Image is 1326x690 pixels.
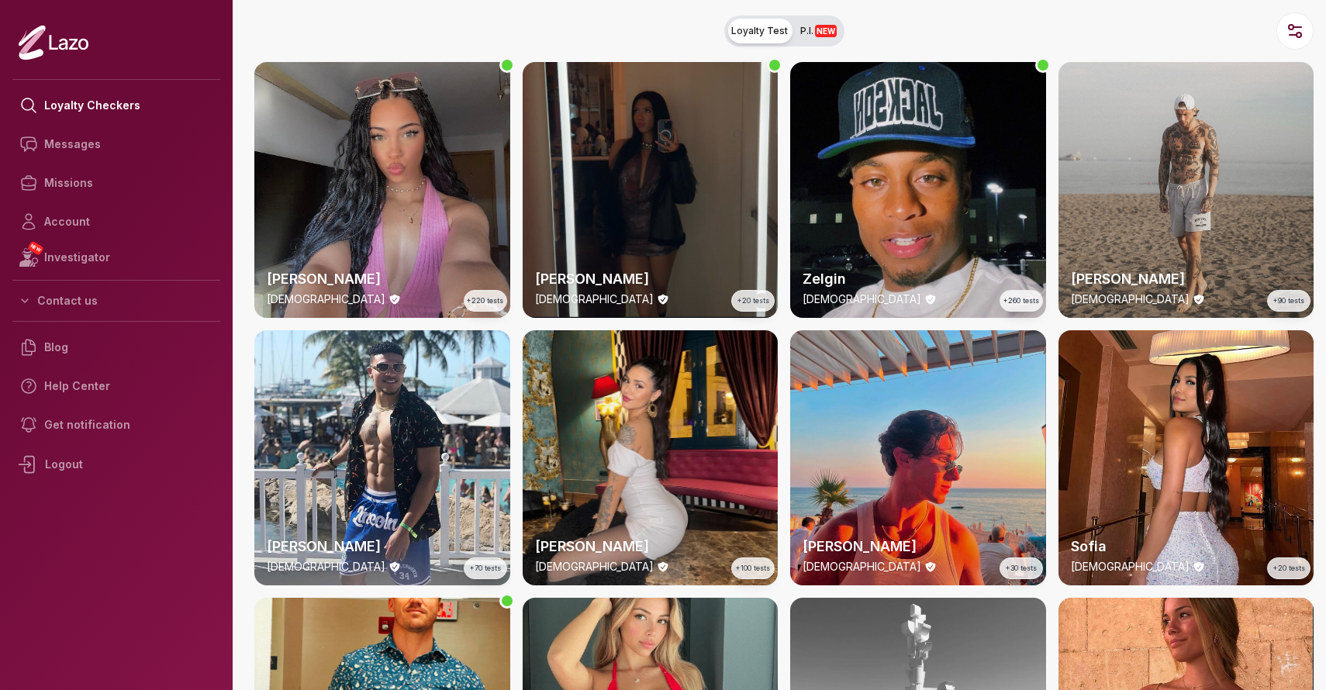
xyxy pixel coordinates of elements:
span: +30 tests [1006,563,1037,574]
a: thumbchecker[PERSON_NAME][DEMOGRAPHIC_DATA]+20 tests [523,62,779,318]
h2: [PERSON_NAME] [267,268,498,290]
a: thumbcheckerZelgin[DEMOGRAPHIC_DATA]+260 tests [790,62,1046,318]
span: P.I. [800,25,837,37]
a: Get notification [12,405,220,444]
a: Account [12,202,220,241]
p: [DEMOGRAPHIC_DATA] [1071,292,1190,307]
p: [DEMOGRAPHIC_DATA] [267,292,385,307]
img: checker [254,330,510,586]
img: checker [254,62,510,318]
span: +100 tests [736,563,770,574]
p: [DEMOGRAPHIC_DATA] [803,559,921,574]
p: [DEMOGRAPHIC_DATA] [267,559,385,574]
h2: [PERSON_NAME] [803,536,1034,557]
img: checker [523,330,779,586]
span: +220 tests [467,295,503,306]
img: checker [790,62,1046,318]
img: checker [790,330,1046,586]
a: Messages [12,125,220,164]
p: [DEMOGRAPHIC_DATA] [535,559,654,574]
a: NEWInvestigator [12,241,220,274]
h2: [PERSON_NAME] [1071,268,1302,290]
span: +70 tests [470,563,501,574]
button: Contact us [12,287,220,315]
img: checker [523,62,779,318]
img: checker [1058,62,1314,318]
span: +90 tests [1273,295,1304,306]
img: checker [1058,330,1314,586]
h2: [PERSON_NAME] [267,536,498,557]
div: Logout [12,444,220,485]
h2: [PERSON_NAME] [535,268,766,290]
a: thumbcheckerSofia[DEMOGRAPHIC_DATA]+20 tests [1058,330,1314,586]
span: +20 tests [737,295,769,306]
a: thumbchecker[PERSON_NAME][DEMOGRAPHIC_DATA]+220 tests [254,62,510,318]
a: Missions [12,164,220,202]
span: NEW [27,240,44,256]
a: Blog [12,328,220,367]
a: Help Center [12,367,220,405]
p: [DEMOGRAPHIC_DATA] [803,292,921,307]
p: [DEMOGRAPHIC_DATA] [535,292,654,307]
a: thumbchecker[PERSON_NAME][DEMOGRAPHIC_DATA]+90 tests [1058,62,1314,318]
h2: Sofia [1071,536,1302,557]
h2: [PERSON_NAME] [535,536,766,557]
p: [DEMOGRAPHIC_DATA] [1071,559,1190,574]
a: thumbchecker[PERSON_NAME][DEMOGRAPHIC_DATA]+70 tests [254,330,510,586]
h2: Zelgin [803,268,1034,290]
a: thumbchecker[PERSON_NAME][DEMOGRAPHIC_DATA]+100 tests [523,330,779,586]
a: thumbchecker[PERSON_NAME][DEMOGRAPHIC_DATA]+30 tests [790,330,1046,586]
span: +20 tests [1273,563,1305,574]
span: +260 tests [1003,295,1039,306]
a: Loyalty Checkers [12,86,220,125]
span: Loyalty Test [731,25,788,37]
span: NEW [815,25,837,37]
